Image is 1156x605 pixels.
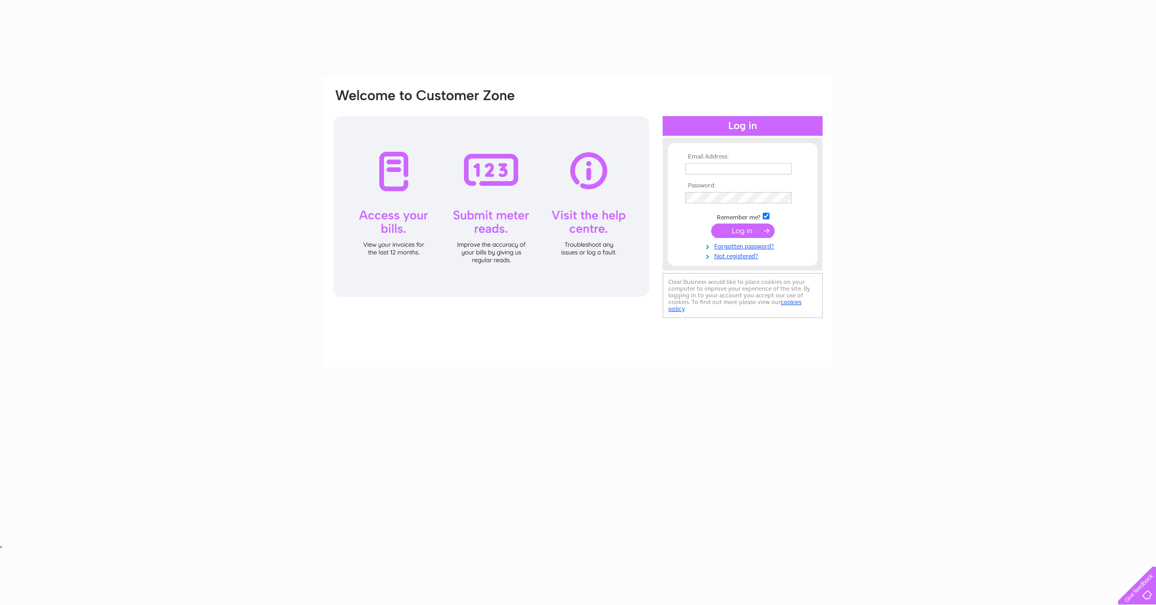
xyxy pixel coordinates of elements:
[683,153,802,161] th: Email Address:
[685,250,802,260] a: Not registered?
[683,182,802,189] th: Password:
[685,241,802,250] a: Forgotten password?
[663,273,823,318] div: Clear Business would like to place cookies on your computer to improve your experience of the sit...
[711,224,775,238] input: Submit
[683,211,802,221] td: Remember me?
[668,298,801,312] a: cookies policy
